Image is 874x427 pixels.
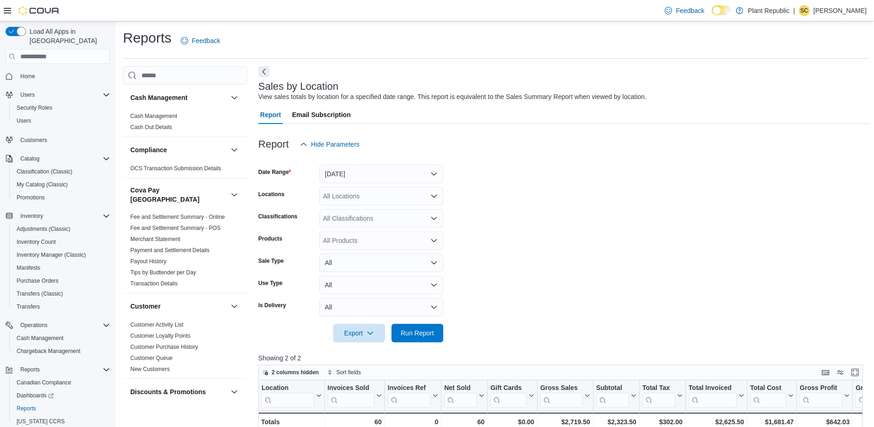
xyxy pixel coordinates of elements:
span: Export [339,324,379,342]
button: Users [9,114,114,127]
button: Customers [2,133,114,146]
a: Payout History [130,258,166,265]
label: Classifications [258,213,298,220]
label: Sale Type [258,257,284,265]
span: Inventory [17,210,110,222]
span: Purchase Orders [17,277,59,285]
div: Cova Pay [GEOGRAPHIC_DATA] [123,211,247,293]
span: Customer Queue [130,354,172,362]
button: Customer [229,301,240,312]
span: Cash Out Details [130,124,172,131]
span: Security Roles [17,104,52,111]
button: [DATE] [319,165,443,183]
a: New Customers [130,366,170,372]
button: Subtotal [596,384,636,408]
a: Manifests [13,262,44,273]
button: Adjustments (Classic) [9,223,114,235]
a: Merchant Statement [130,236,180,242]
span: Manifests [17,264,40,272]
label: Locations [258,191,285,198]
span: Operations [20,322,48,329]
span: Hide Parameters [311,140,360,149]
span: My Catalog (Classic) [17,181,68,188]
button: Home [2,69,114,83]
a: Tips by Budtender per Day [130,269,196,276]
span: Purchase Orders [13,275,110,286]
span: Feedback [676,6,704,15]
span: Reports [17,405,36,412]
span: Inventory Count [17,238,56,246]
span: Inventory Manager (Classic) [17,251,86,259]
button: Manifests [9,261,114,274]
a: Cash Management [13,333,67,344]
span: Chargeback Management [17,347,80,355]
span: Cash Management [130,112,177,120]
span: Home [20,73,35,80]
a: Home [17,71,39,82]
span: OCS Transaction Submission Details [130,165,221,172]
button: Next [258,66,269,77]
span: Customer Purchase History [130,343,198,351]
span: Fee and Settlement Summary - POS [130,224,220,232]
button: Net Sold [444,384,484,408]
a: Transfers (Classic) [13,288,67,299]
div: Gross Sales [540,384,583,408]
span: Transfers [17,303,40,310]
button: Sort fields [324,367,365,378]
button: Chargeback Management [9,345,114,358]
div: Cash Management [123,111,247,136]
div: Total Cost [750,384,786,393]
button: Promotions [9,191,114,204]
div: Customer [123,319,247,378]
span: Email Subscription [292,105,351,124]
div: Subtotal [596,384,629,393]
a: Transfers [13,301,43,312]
div: Location [262,384,314,408]
button: Location [262,384,322,408]
a: Transaction Details [130,280,177,287]
button: Gross Profit [800,384,850,408]
button: Compliance [130,145,227,155]
span: Classification (Classic) [13,166,110,177]
span: SC [801,5,808,16]
span: Cash Management [13,333,110,344]
a: Customer Activity List [130,322,183,328]
button: Reports [17,364,43,375]
a: Feedback [177,31,224,50]
span: Feedback [192,36,220,45]
a: Security Roles [13,102,56,113]
button: Catalog [17,153,43,164]
span: Catalog [17,153,110,164]
span: Adjustments (Classic) [17,225,70,233]
div: Total Invoiced [689,384,737,408]
button: 2 columns hidden [259,367,323,378]
button: Cash Management [130,93,227,102]
a: Users [13,115,35,126]
span: Transfers (Classic) [17,290,63,297]
div: Gross Profit [800,384,842,393]
a: My Catalog (Classic) [13,179,72,190]
a: Chargeback Management [13,346,84,357]
p: Plant Republic [748,5,789,16]
a: Adjustments (Classic) [13,223,74,235]
div: Invoices Sold [327,384,374,393]
h3: Sales by Location [258,81,339,92]
button: Display options [835,367,846,378]
a: Inventory Count [13,236,60,248]
span: Dashboards [17,392,54,399]
button: Inventory Manager (Classic) [9,248,114,261]
button: Total Cost [750,384,794,408]
button: Run Report [391,324,443,342]
span: [US_STATE] CCRS [17,418,65,425]
span: Reports [13,403,110,414]
div: Total Tax [642,384,675,393]
a: Purchase Orders [13,275,62,286]
h3: Report [258,139,289,150]
label: Date Range [258,168,291,176]
div: View sales totals by location for a specified date range. This report is equivalent to the Sales ... [258,92,647,102]
button: Open list of options [430,237,438,244]
span: Payment and Settlement Details [130,247,209,254]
